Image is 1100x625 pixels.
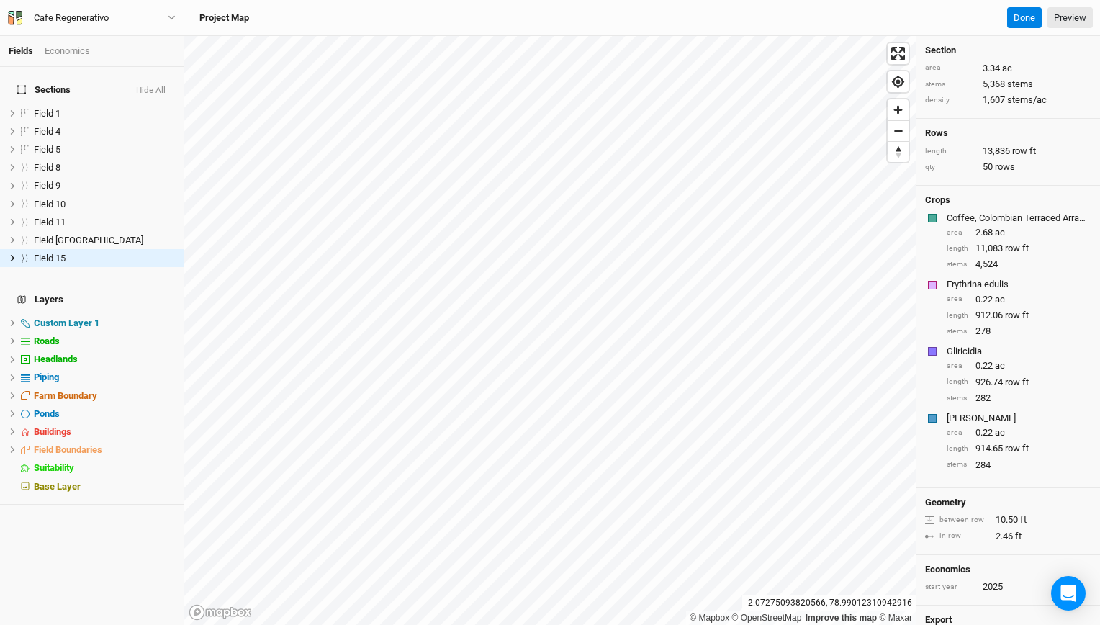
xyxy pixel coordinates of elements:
[34,372,59,382] span: Piping
[925,78,1091,91] div: 5,368
[925,146,975,157] div: length
[947,444,968,454] div: length
[925,530,1091,543] div: 2.46
[925,582,975,593] div: start year
[1007,94,1047,107] span: stems/ac
[1051,576,1086,611] div: Open Intercom Messenger
[947,310,968,321] div: length
[925,95,975,106] div: density
[17,84,71,96] span: Sections
[34,162,175,174] div: Field 8
[1005,376,1029,389] span: row ft
[806,613,877,623] a: Improve this map
[888,121,909,141] span: Zoom out
[888,99,909,120] button: Zoom in
[34,199,175,210] div: Field 10
[947,243,968,254] div: length
[925,63,975,73] div: area
[947,228,968,238] div: area
[34,354,78,364] span: Headlands
[742,595,916,611] div: -2.07275093820566 , -78.99012310942916
[995,426,1005,439] span: ac
[34,390,175,402] div: Farm Boundary
[34,162,60,173] span: Field 8
[135,86,166,96] button: Hide All
[34,408,175,420] div: Ponds
[947,442,1091,455] div: 914.65
[925,194,950,206] h4: Crops
[34,217,66,228] span: Field 11
[947,259,968,270] div: stems
[34,108,60,119] span: Field 1
[947,325,1091,338] div: 278
[1047,7,1093,29] a: Preview
[925,145,1091,158] div: 13,836
[34,336,60,346] span: Roads
[947,459,1091,472] div: 284
[34,444,102,455] span: Field Boundaries
[888,141,909,162] button: Reset bearing to north
[34,354,175,365] div: Headlands
[34,180,60,191] span: Field 9
[888,43,909,64] button: Enter fullscreen
[925,62,1091,75] div: 3.34
[947,326,968,337] div: stems
[7,10,176,26] button: Cafe Regenerativo
[925,515,988,526] div: between row
[1012,145,1036,158] span: row ft
[34,408,60,419] span: Ponds
[690,613,729,623] a: Mapbox
[947,459,968,470] div: stems
[34,426,71,437] span: Buildings
[947,376,1091,389] div: 926.74
[34,390,97,401] span: Farm Boundary
[34,144,175,156] div: Field 5
[34,199,66,210] span: Field 10
[947,226,1091,239] div: 2.68
[947,258,1091,271] div: 4,524
[34,180,175,192] div: Field 9
[34,318,175,329] div: Custom Layer 1
[34,462,175,474] div: Suitability
[925,45,1091,56] h4: Section
[947,392,1091,405] div: 282
[34,235,143,246] span: Field [GEOGRAPHIC_DATA]
[34,11,109,25] div: Cafe Regenerativo
[947,393,968,404] div: stems
[947,294,968,305] div: area
[34,372,175,383] div: Piping
[1005,309,1029,322] span: row ft
[34,217,175,228] div: Field 11
[947,359,1091,372] div: 0.22
[732,613,802,623] a: OpenStreetMap
[888,142,909,162] span: Reset bearing to north
[947,212,1088,225] div: Coffee, Colombian Terraced Arrabica
[947,377,968,387] div: length
[34,235,175,246] div: Field 13 Headland Field
[888,71,909,92] span: Find my location
[34,108,175,120] div: Field 1
[34,444,175,456] div: Field Boundaries
[947,426,1091,439] div: 0.22
[879,613,912,623] a: Maxar
[1020,513,1027,526] span: ft
[925,161,1091,174] div: 50
[947,428,968,439] div: area
[925,162,975,173] div: qty
[1007,7,1042,29] button: Done
[34,462,74,473] span: Suitability
[925,79,975,90] div: stems
[983,580,1003,593] div: 2025
[34,481,81,492] span: Base Layer
[925,564,1091,575] h4: Economics
[34,481,175,493] div: Base Layer
[947,309,1091,322] div: 912.06
[888,120,909,141] button: Zoom out
[947,293,1091,306] div: 0.22
[925,497,966,508] h4: Geometry
[947,412,1088,425] div: Inga
[925,127,1091,139] h4: Rows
